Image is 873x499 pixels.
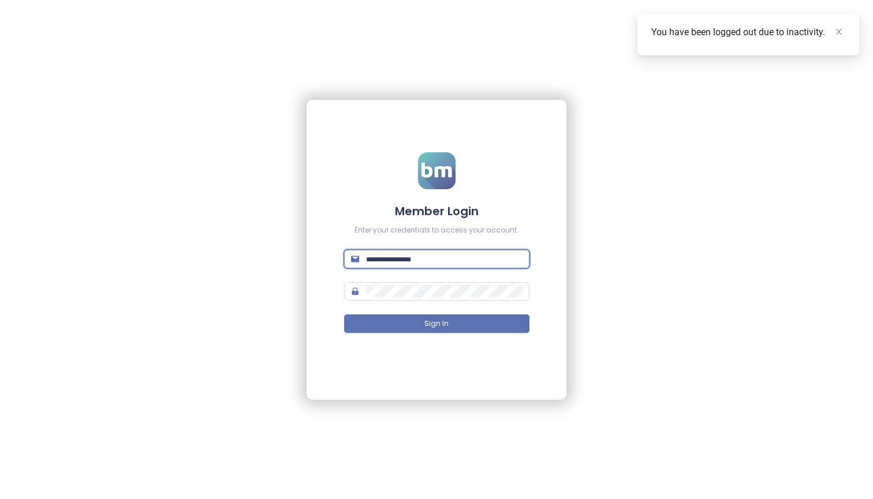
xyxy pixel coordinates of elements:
[651,25,845,39] div: You have been logged out due to inactivity.
[424,318,449,329] span: Sign In
[351,255,359,263] span: mail
[351,287,359,295] span: lock
[344,203,529,219] h4: Member Login
[835,28,843,36] span: close
[418,152,456,189] img: logo
[344,314,529,333] button: Sign In
[344,225,529,236] div: Enter your credentials to access your account.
